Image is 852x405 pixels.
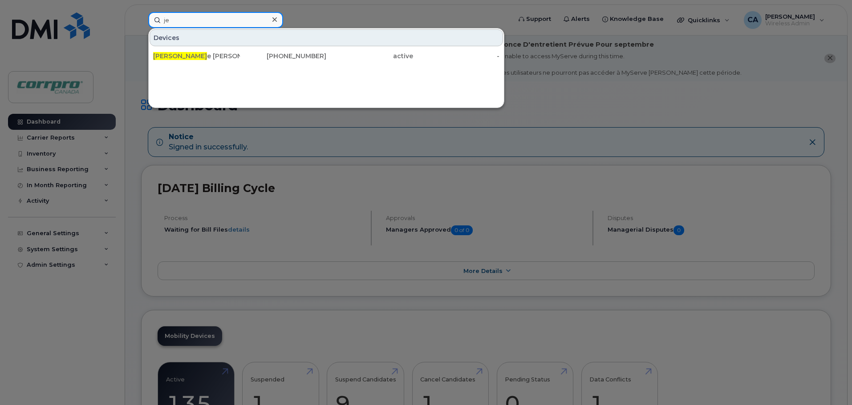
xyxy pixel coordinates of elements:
[153,52,240,60] div: e [PERSON_NAME] (For Cancellation)
[413,52,500,60] div: -
[240,52,327,60] div: [PHONE_NUMBER]
[153,52,207,60] span: [PERSON_NAME]
[326,52,413,60] div: active
[150,29,503,46] div: Devices
[150,48,503,64] a: [PERSON_NAME]e [PERSON_NAME] (For Cancellation)[PHONE_NUMBER]active-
